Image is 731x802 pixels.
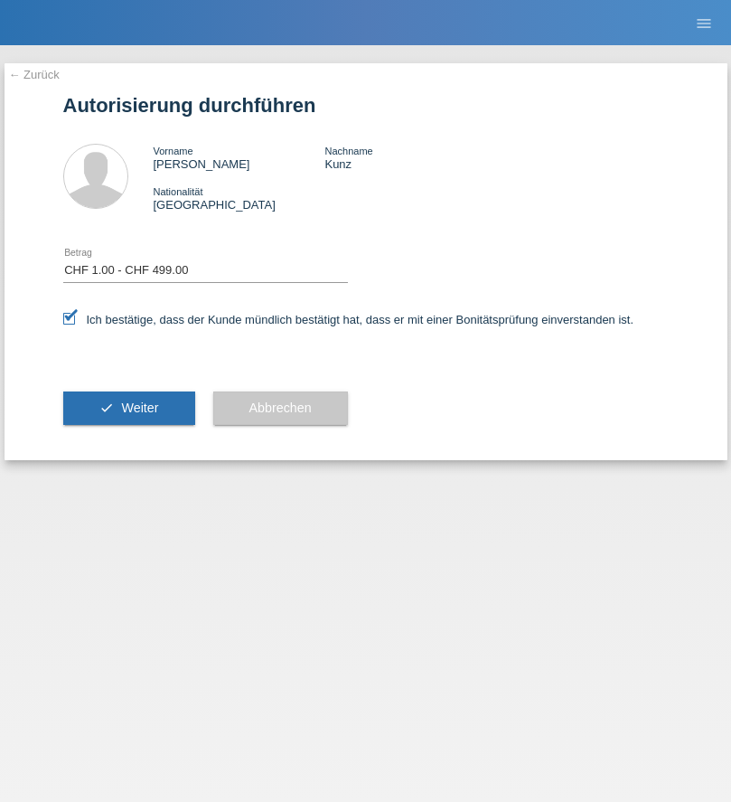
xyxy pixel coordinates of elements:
button: Abbrechen [213,392,348,426]
a: ← Zurück [9,68,60,81]
span: Nationalität [154,186,203,197]
label: Ich bestätige, dass der Kunde mündlich bestätigt hat, dass er mit einer Bonitätsprüfung einversta... [63,313,634,326]
span: Abbrechen [249,401,312,415]
span: Weiter [121,401,158,415]
span: Nachname [324,146,372,156]
i: check [99,401,114,415]
div: Kunz [324,144,496,171]
span: Vorname [154,146,193,156]
div: [PERSON_NAME] [154,144,325,171]
i: menu [695,14,713,33]
a: menu [686,17,722,28]
div: [GEOGRAPHIC_DATA] [154,184,325,212]
button: check Weiter [63,392,195,426]
h1: Autorisierung durchführen [63,94,669,117]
